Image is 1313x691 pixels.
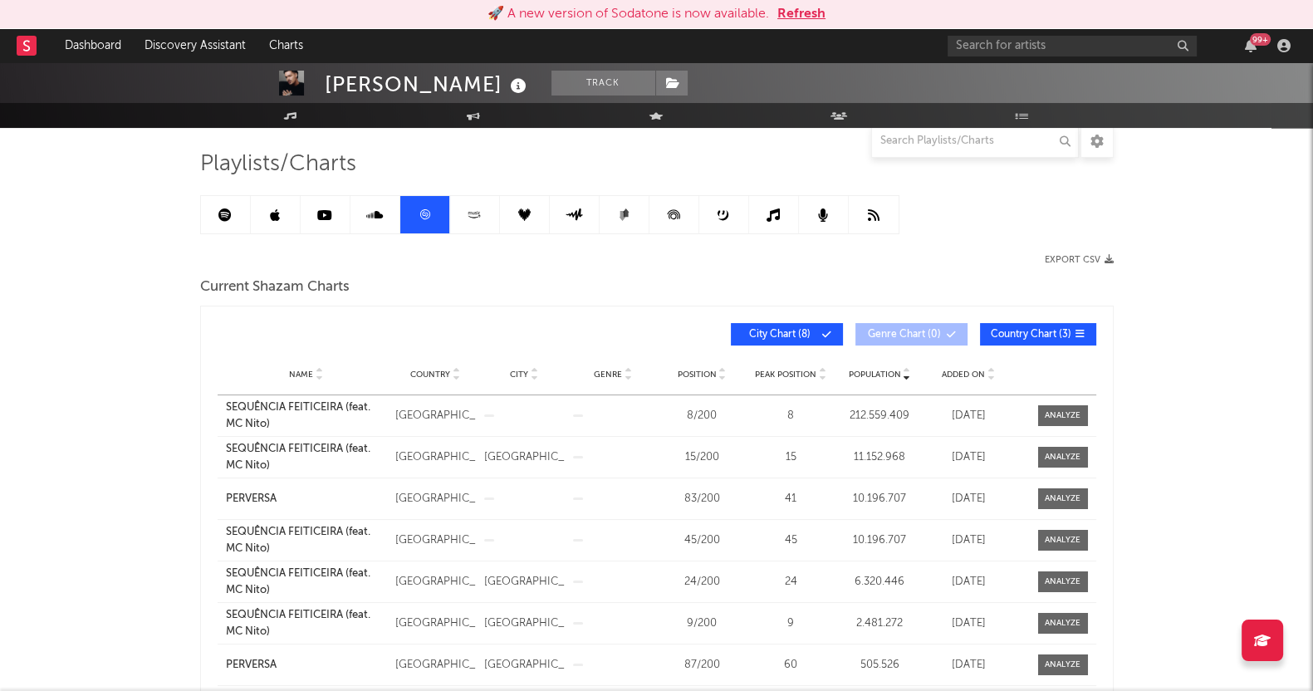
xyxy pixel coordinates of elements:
div: [GEOGRAPHIC_DATA] [395,574,476,591]
button: Track [551,71,655,96]
div: 9 / 200 [662,615,742,632]
div: [DATE] [928,532,1009,549]
a: SEQUÊNCIA FEITICEIRA (feat. MC Nito) [226,441,387,473]
button: City Chart(8) [731,323,843,345]
div: [GEOGRAPHIC_DATA] [395,491,476,507]
div: 8 / 200 [662,408,742,424]
div: [DATE] [928,449,1009,466]
div: [DATE] [928,491,1009,507]
div: [DATE] [928,408,1009,424]
div: 8 [751,408,831,424]
input: Search for artists [948,36,1197,56]
div: 9 [751,615,831,632]
button: Export CSV [1045,255,1114,265]
button: 99+ [1245,39,1257,52]
a: SEQUÊNCIA FEITICEIRA (feat. MC Nito) [226,399,387,432]
div: 6.320.446 [840,574,920,591]
div: 45 / 200 [662,532,742,549]
a: SEQUÊNCIA FEITICEIRA (feat. MC Nito) [226,566,387,598]
button: Genre Chart(0) [855,323,968,345]
div: [DATE] [928,574,1009,591]
span: Name [289,370,313,380]
div: 🚀 A new version of Sodatone is now available. [487,4,769,24]
div: 60 [751,657,831,674]
span: Genre [594,370,622,380]
div: 10.196.707 [840,532,920,549]
div: 212.559.409 [840,408,920,424]
span: Position [678,370,717,380]
div: [GEOGRAPHIC_DATA] [395,657,476,674]
div: 2.481.272 [840,615,920,632]
div: 505.526 [840,657,920,674]
div: 41 [751,491,831,507]
div: [DATE] [928,657,1009,674]
div: [GEOGRAPHIC_DATA] [395,532,476,549]
span: Playlists/Charts [200,154,356,174]
button: Country Chart(3) [980,323,1096,345]
div: 11.152.968 [840,449,920,466]
div: [GEOGRAPHIC_DATA] [484,449,565,466]
span: Country Chart ( 3 ) [991,330,1071,340]
div: [GEOGRAPHIC_DATA] [484,574,565,591]
a: Dashboard [53,29,133,62]
span: Current Shazam Charts [200,277,350,297]
span: Country [410,370,450,380]
div: 24 [751,574,831,591]
div: [GEOGRAPHIC_DATA] [484,657,565,674]
div: [PERSON_NAME] [325,71,531,98]
div: [GEOGRAPHIC_DATA] [484,615,565,632]
span: Genre Chart ( 0 ) [866,330,943,340]
div: [GEOGRAPHIC_DATA] [395,449,476,466]
span: Peak Position [755,370,816,380]
span: City Chart ( 8 ) [742,330,818,340]
div: 83 / 200 [662,491,742,507]
div: [GEOGRAPHIC_DATA] [395,408,476,424]
a: PERVERSA [226,491,387,507]
div: 15 [751,449,831,466]
div: 45 [751,532,831,549]
span: City [510,370,528,380]
div: [GEOGRAPHIC_DATA] [395,615,476,632]
a: Discovery Assistant [133,29,257,62]
button: Refresh [777,4,826,24]
div: 15 / 200 [662,449,742,466]
div: 24 / 200 [662,574,742,591]
a: SEQUÊNCIA FEITICEIRA (feat. MC Nito) [226,607,387,640]
a: SEQUÊNCIA FEITICEIRA (feat. MC Nito) [226,524,387,556]
a: Charts [257,29,315,62]
input: Search Playlists/Charts [871,125,1079,158]
span: Population [849,370,901,380]
div: 99 + [1250,33,1271,46]
div: [DATE] [928,615,1009,632]
div: 87 / 200 [662,657,742,674]
span: Added On [942,370,985,380]
div: 10.196.707 [840,491,920,507]
a: PERVERSA [226,657,387,674]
